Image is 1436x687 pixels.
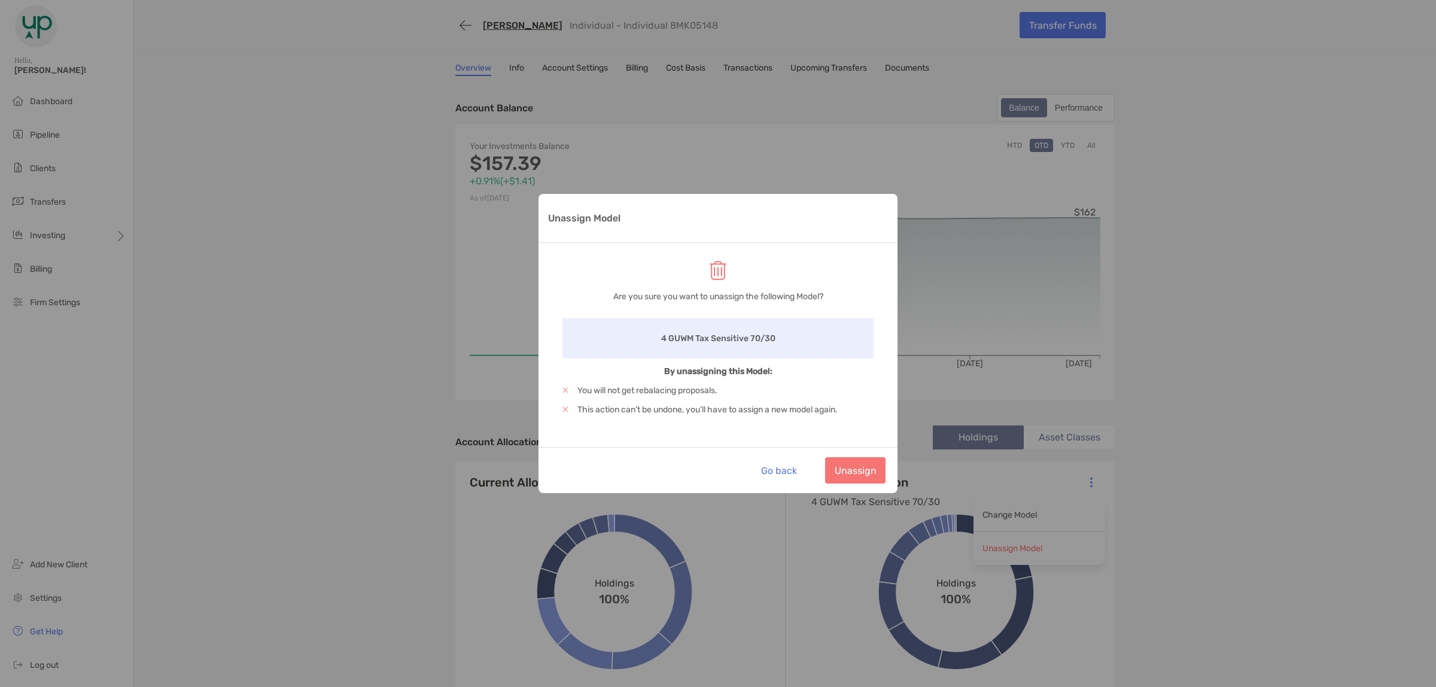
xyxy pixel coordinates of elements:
[825,457,886,484] button: Unassign
[538,194,898,493] div: Unassign Model
[548,211,620,226] p: Unassign Model
[577,405,838,415] span: This action can’t be undone, you’ll have to assign a new model again.
[562,406,568,412] img: close wizard
[577,385,717,396] span: You will not get rebalacing proposals.
[752,457,806,484] button: Go back
[562,387,568,393] img: close wizard
[562,366,874,376] h4: By unassigning this Model:
[710,261,726,280] img: close wizard
[562,291,874,302] p: Are you sure you want to unassign the following Model?
[562,318,874,358] div: 4 GUWM Tax Sensitive 70/30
